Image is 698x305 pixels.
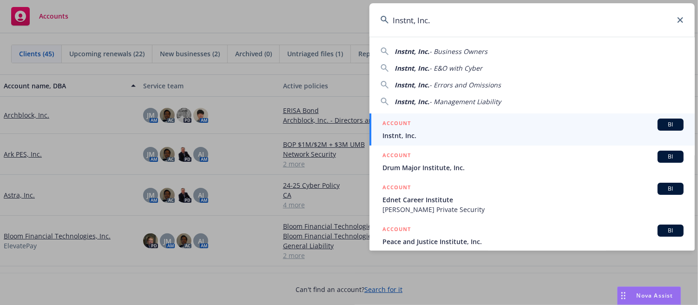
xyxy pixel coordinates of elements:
[617,286,681,305] button: Nova Assist
[618,287,629,305] div: Drag to move
[369,219,695,252] a: ACCOUNTBIPeace and Justice Institute, Inc.
[369,178,695,219] a: ACCOUNTBIEdnet Career Institute[PERSON_NAME] Private Security
[382,237,684,246] span: Peace and Justice Institute, Inc.
[382,131,684,140] span: Instnt, Inc.
[429,97,501,106] span: - Management Liability
[382,163,684,172] span: Drum Major Institute, Inc.
[369,3,695,37] input: Search...
[382,225,411,236] h5: ACCOUNT
[429,64,482,73] span: - E&O with Cyber
[661,226,680,235] span: BI
[395,80,429,89] span: Instnt, Inc.
[661,185,680,193] span: BI
[429,47,487,56] span: - Business Owners
[395,47,429,56] span: Instnt, Inc.
[382,119,411,130] h5: ACCOUNT
[637,292,673,299] span: Nova Assist
[395,64,429,73] span: Instnt, Inc.
[369,113,695,146] a: ACCOUNTBIInstnt, Inc.
[395,97,429,106] span: Instnt, Inc.
[382,195,684,205] span: Ednet Career Institute
[429,80,501,89] span: - Errors and Omissions
[382,183,411,194] h5: ACCOUNT
[382,205,684,214] span: [PERSON_NAME] Private Security
[661,152,680,161] span: BI
[382,151,411,162] h5: ACCOUNT
[661,120,680,129] span: BI
[369,146,695,178] a: ACCOUNTBIDrum Major Institute, Inc.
